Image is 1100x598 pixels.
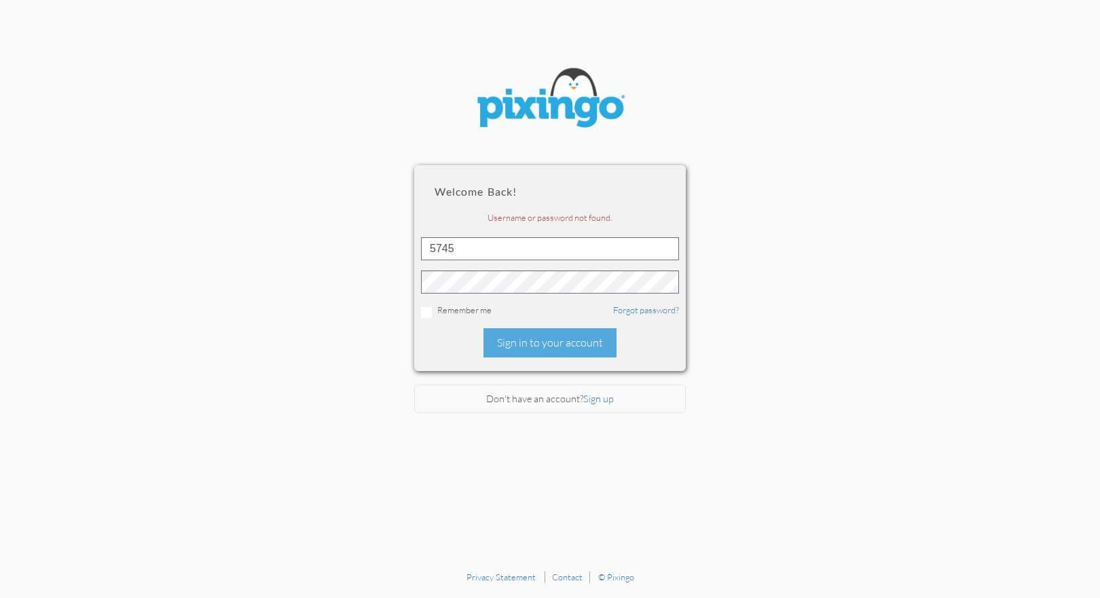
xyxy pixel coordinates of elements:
div: Don't have an account? [414,385,686,414]
div: Sign in to your account [483,328,617,357]
img: pixingo logo [469,61,631,138]
a: Privacy Statement [466,571,536,582]
a: Forgot password? [613,304,679,315]
div: Remember me [421,304,679,318]
input: ID or Email [421,237,679,260]
a: Contact [552,571,583,582]
div: Username or password not found. [421,211,679,224]
h2: Welcome back! [435,186,665,198]
a: Sign up [583,393,614,404]
a: © Pixingo [598,571,634,582]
